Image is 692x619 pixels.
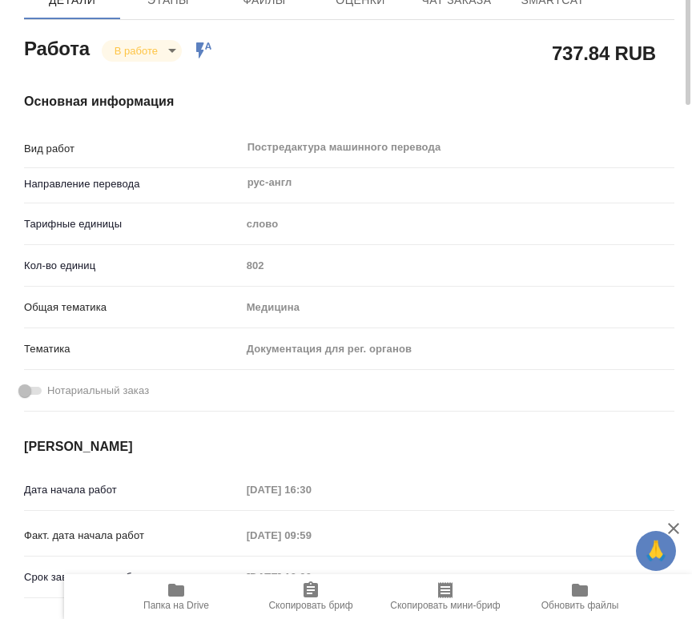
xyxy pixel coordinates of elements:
h2: 737.84 RUB [552,39,656,66]
span: Папка на Drive [143,600,209,611]
p: Тарифные единицы [24,216,241,232]
button: Скопировать бриф [243,574,378,619]
p: Кол-во единиц [24,258,241,274]
span: Нотариальный заказ [47,383,149,399]
p: Срок завершения работ [24,569,241,585]
input: Пустое поле [241,478,381,501]
input: Пустое поле [241,524,381,547]
p: Факт. дата начала работ [24,528,241,544]
p: Общая тематика [24,299,241,316]
button: Скопировать мини-бриф [378,574,513,619]
h4: Основная информация [24,92,674,111]
button: 🙏 [636,531,676,571]
span: 🙏 [642,534,670,568]
h2: Работа [24,33,90,62]
p: Тематика [24,341,241,357]
span: Обновить файлы [541,600,619,611]
h4: [PERSON_NAME] [24,437,674,456]
div: Медицина [241,294,674,321]
p: Направление перевода [24,176,241,192]
div: В работе [102,40,182,62]
p: Вид работ [24,141,241,157]
input: Пустое поле [241,254,674,277]
div: слово [241,211,674,238]
span: Скопировать бриф [268,600,352,611]
span: Скопировать мини-бриф [390,600,500,611]
button: Папка на Drive [109,574,243,619]
button: Обновить файлы [513,574,647,619]
p: Дата начала работ [24,482,241,498]
input: Пустое поле [241,565,381,589]
div: Документация для рег. органов [241,336,674,363]
button: В работе [110,44,163,58]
